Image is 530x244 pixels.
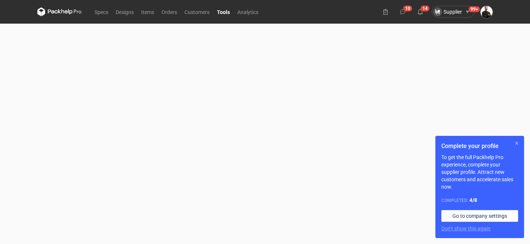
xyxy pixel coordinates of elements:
svg: Packhelp Pro [37,7,82,16]
a: Customers [181,7,213,16]
p: To get the full Packhelp Pro experience, complete your supplier profile. Attract new customers an... [441,154,518,190]
div: Supplier [433,7,462,16]
div: 99+ [470,7,478,12]
a: Analytics [234,7,262,16]
button: 14 [414,6,426,18]
button: Don’t show this again [441,225,490,232]
a: Items [137,7,158,16]
div: Completed: [441,196,518,204]
a: Specs [91,7,112,16]
h1: Complete your profile [441,142,518,151]
img: Adam Fabirkiewicz [480,6,493,18]
a: Go to company settings [441,210,518,222]
a: Tools [213,7,234,16]
button: 10 [397,6,409,18]
button: Supplier99+ [432,6,480,18]
a: Designs [112,7,137,16]
a: Orders [158,7,181,16]
button: Skip for now [512,139,521,148]
strong: 4 / 8 [469,197,477,203]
